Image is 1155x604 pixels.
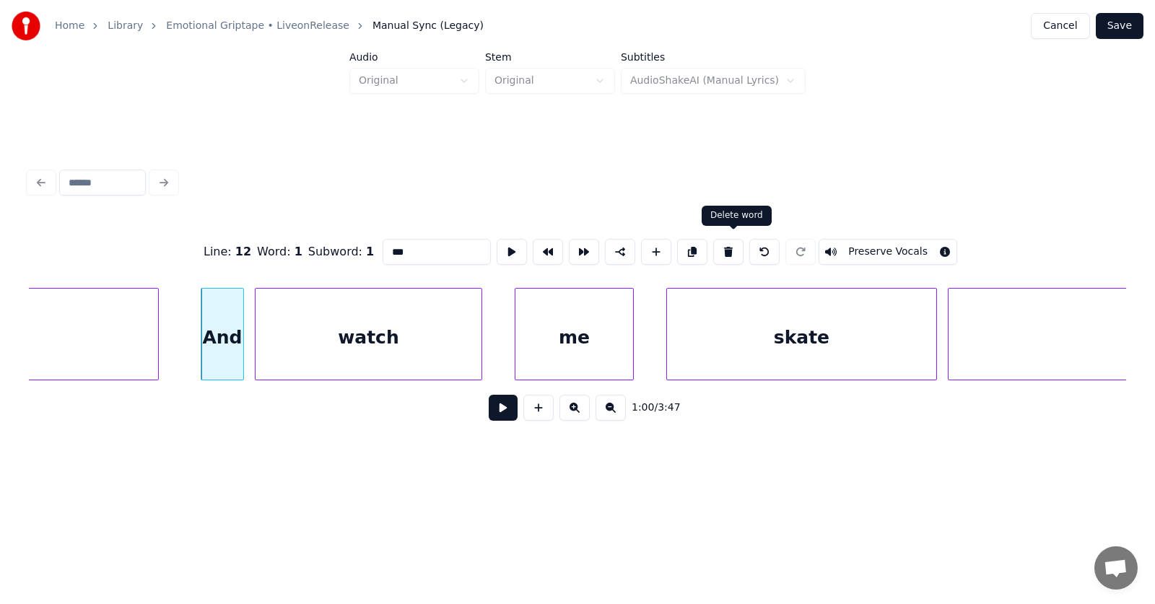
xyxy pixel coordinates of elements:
div: / [632,401,666,415]
div: Word : [257,243,302,261]
span: 1 [295,245,302,258]
a: Emotional Griptape • LiveonRelease [166,19,349,33]
label: Audio [349,52,479,62]
span: 12 [235,245,251,258]
span: 3:47 [658,401,680,415]
a: Home [55,19,84,33]
span: 1:00 [632,401,654,415]
div: Subword : [308,243,374,261]
span: Manual Sync (Legacy) [372,19,484,33]
button: Save [1096,13,1143,39]
span: 1 [366,245,374,258]
div: Open chat [1094,546,1138,590]
nav: breadcrumb [55,19,484,33]
div: Delete word [710,210,763,222]
button: Cancel [1031,13,1089,39]
img: youka [12,12,40,40]
label: Stem [485,52,615,62]
button: Toggle [819,239,957,265]
a: Library [108,19,143,33]
div: Line : [204,243,251,261]
label: Subtitles [621,52,806,62]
